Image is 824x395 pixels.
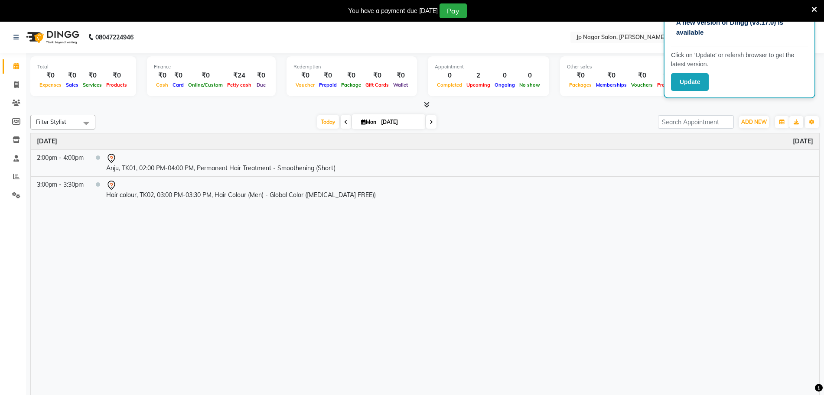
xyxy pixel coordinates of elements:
[95,25,134,49] b: 08047224946
[22,25,81,49] img: logo
[37,82,64,88] span: Expenses
[676,18,803,37] p: A new version of Dingg (v3.17.0) is available
[254,71,269,81] div: ₹0
[186,71,225,81] div: ₹0
[339,82,363,88] span: Package
[517,82,542,88] span: No show
[567,82,594,88] span: Packages
[435,71,464,81] div: 0
[741,119,767,125] span: ADD NEW
[100,149,819,176] td: Anju, TK01, 02:00 PM-04:00 PM, Permanent Hair Treatment - Smoothening (Short)
[225,71,254,81] div: ₹24
[293,71,317,81] div: ₹0
[293,63,410,71] div: Redemption
[37,137,57,146] a: September 1, 2025
[517,71,542,81] div: 0
[31,176,90,203] td: 3:00pm - 3:30pm
[37,63,129,71] div: Total
[31,149,90,176] td: 2:00pm - 4:00pm
[378,116,422,129] input: 2025-09-01
[739,116,769,128] button: ADD NEW
[293,82,317,88] span: Voucher
[36,118,66,125] span: Filter Stylist
[658,115,734,129] input: Search Appointment
[64,71,81,81] div: ₹0
[435,82,464,88] span: Completed
[186,82,225,88] span: Online/Custom
[154,63,269,71] div: Finance
[655,82,680,88] span: Prepaids
[363,71,391,81] div: ₹0
[629,71,655,81] div: ₹0
[154,71,170,81] div: ₹0
[317,115,339,129] span: Today
[37,71,64,81] div: ₹0
[317,71,339,81] div: ₹0
[567,71,594,81] div: ₹0
[317,82,339,88] span: Prepaid
[435,63,542,71] div: Appointment
[594,71,629,81] div: ₹0
[671,51,808,69] p: Click on ‘Update’ or refersh browser to get the latest version.
[348,6,438,16] div: You have a payment due [DATE]
[391,82,410,88] span: Wallet
[254,82,268,88] span: Due
[225,82,254,88] span: Petty cash
[464,82,492,88] span: Upcoming
[100,176,819,203] td: Hair colour, TK02, 03:00 PM-03:30 PM, Hair Colour (Men) - Global Color ([MEDICAL_DATA] FREE))
[440,3,467,18] button: Pay
[339,71,363,81] div: ₹0
[170,82,186,88] span: Card
[363,82,391,88] span: Gift Cards
[104,71,129,81] div: ₹0
[567,63,707,71] div: Other sales
[81,71,104,81] div: ₹0
[629,82,655,88] span: Vouchers
[655,71,680,81] div: ₹0
[31,133,819,150] th: September 1, 2025
[104,82,129,88] span: Products
[64,82,81,88] span: Sales
[359,119,378,125] span: Mon
[793,137,813,146] a: September 1, 2025
[492,82,517,88] span: Ongoing
[594,82,629,88] span: Memberships
[154,82,170,88] span: Cash
[170,71,186,81] div: ₹0
[671,73,709,91] button: Update
[391,71,410,81] div: ₹0
[492,71,517,81] div: 0
[464,71,492,81] div: 2
[81,82,104,88] span: Services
